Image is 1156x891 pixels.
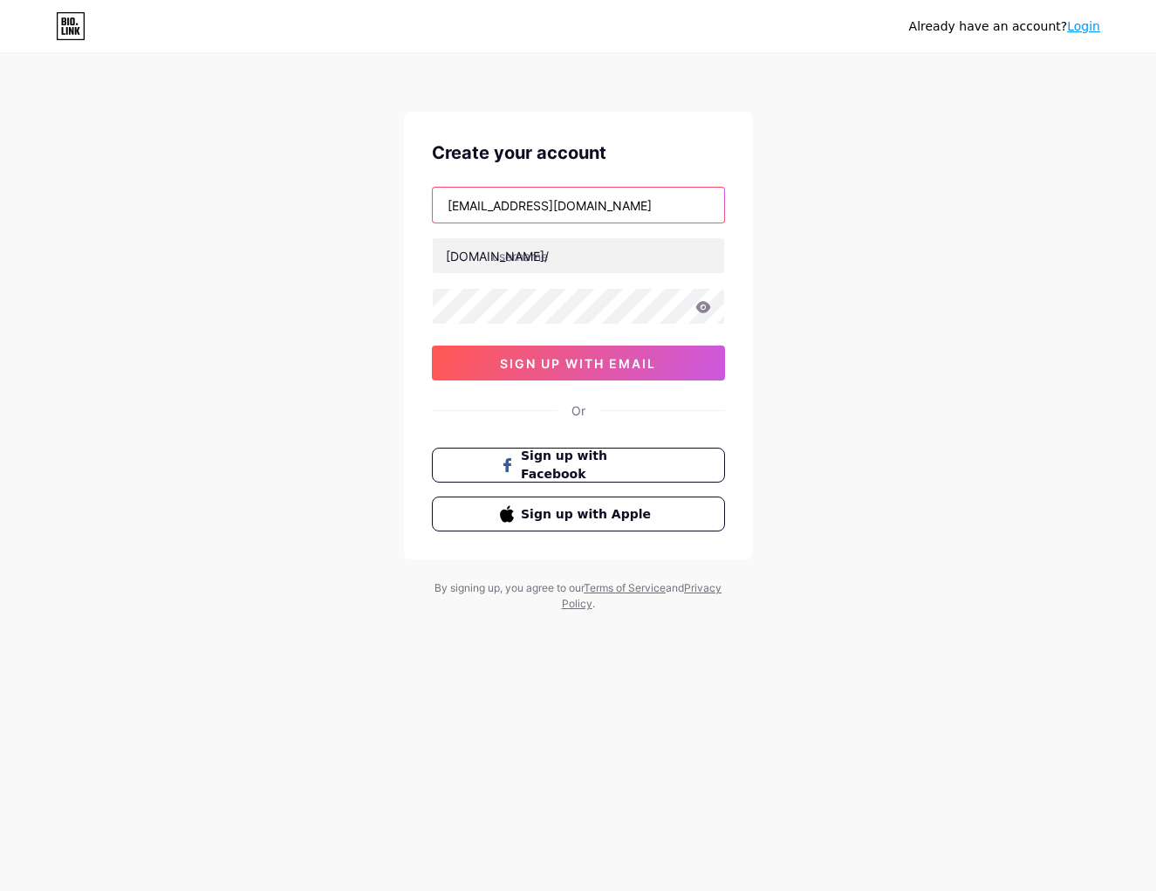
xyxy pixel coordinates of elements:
[521,505,656,524] span: Sign up with Apple
[433,238,724,273] input: username
[432,448,725,483] button: Sign up with Facebook
[430,580,727,612] div: By signing up, you agree to our and .
[433,188,724,223] input: Email
[432,497,725,531] button: Sign up with Apple
[1067,19,1100,33] a: Login
[909,17,1100,36] div: Already have an account?
[500,356,656,371] span: sign up with email
[584,581,666,594] a: Terms of Service
[521,447,656,483] span: Sign up with Facebook
[432,346,725,380] button: sign up with email
[446,247,549,265] div: [DOMAIN_NAME]/
[571,401,585,420] div: Or
[432,140,725,166] div: Create your account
